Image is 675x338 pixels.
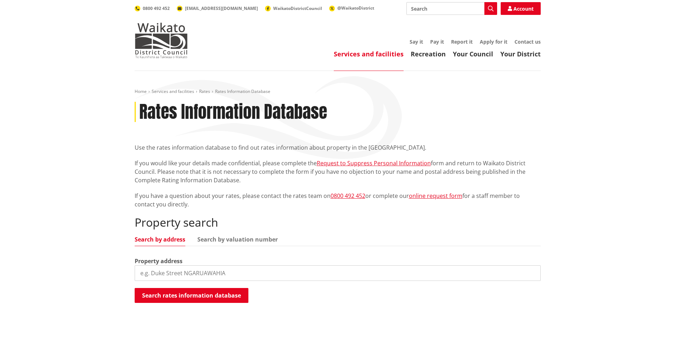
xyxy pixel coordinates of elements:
[135,288,248,303] button: Search rates information database
[135,265,541,281] input: e.g. Duke Street NGARUAWAHIA
[480,38,507,45] a: Apply for it
[451,38,473,45] a: Report it
[177,5,258,11] a: [EMAIL_ADDRESS][DOMAIN_NAME]
[135,89,541,95] nav: breadcrumb
[331,192,365,200] a: 0800 492 452
[411,50,446,58] a: Recreation
[135,5,170,11] a: 0800 492 452
[135,192,541,209] p: If you have a question about your rates, please contact the rates team on or complete our for a s...
[430,38,444,45] a: Pay it
[317,159,431,167] a: Request to Suppress Personal Information
[329,5,374,11] a: @WaikatoDistrict
[135,216,541,229] h2: Property search
[265,5,322,11] a: WaikatoDistrictCouncil
[135,23,188,58] img: Waikato District Council - Te Kaunihera aa Takiwaa o Waikato
[501,2,541,15] a: Account
[135,237,185,242] a: Search by address
[453,50,493,58] a: Your Council
[406,2,497,15] input: Search input
[514,38,541,45] a: Contact us
[337,5,374,11] span: @WaikatoDistrict
[135,143,541,152] p: Use the rates information database to find out rates information about property in the [GEOGRAPHI...
[139,102,327,122] h1: Rates Information Database
[143,5,170,11] span: 0800 492 452
[273,5,322,11] span: WaikatoDistrictCouncil
[409,192,462,200] a: online request form
[410,38,423,45] a: Say it
[197,237,278,242] a: Search by valuation number
[215,88,270,94] span: Rates Information Database
[185,5,258,11] span: [EMAIL_ADDRESS][DOMAIN_NAME]
[500,50,541,58] a: Your District
[152,88,194,94] a: Services and facilities
[135,159,541,184] p: If you would like your details made confidential, please complete the form and return to Waikato ...
[135,88,147,94] a: Home
[135,257,182,265] label: Property address
[334,50,404,58] a: Services and facilities
[199,88,210,94] a: Rates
